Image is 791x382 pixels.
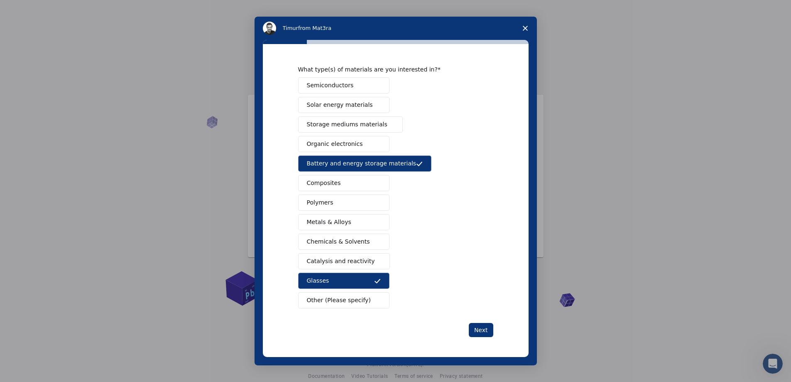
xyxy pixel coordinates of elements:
[298,116,403,133] button: Storage mediums materials
[298,273,389,289] button: Glasses
[307,179,341,187] span: Composites
[17,6,47,13] span: Support
[307,257,375,266] span: Catalysis and reactivity
[307,276,329,285] span: Glasses
[298,234,389,250] button: Chemicals & Solvents
[298,25,331,31] span: from Mat3ra
[514,17,537,40] span: Close survey
[307,120,387,129] span: Storage mediums materials
[298,66,481,73] div: What type(s) of materials are you interested in?
[298,136,389,152] button: Organic electronics
[298,97,389,113] button: Solar energy materials
[307,198,333,207] span: Polymers
[298,77,389,94] button: Semiconductors
[469,323,493,337] button: Next
[307,159,416,168] span: Battery and energy storage materials
[307,101,373,109] span: Solar energy materials
[298,195,389,211] button: Polymers
[307,296,371,305] span: Other (Please specify)
[283,25,298,31] span: Timur
[298,214,389,230] button: Metals & Alloys
[307,81,354,90] span: Semiconductors
[263,22,276,35] img: Profile image for Timur
[298,155,432,172] button: Battery and energy storage materials
[298,175,389,191] button: Composites
[307,237,370,246] span: Chemicals & Solvents
[298,253,390,269] button: Catalysis and reactivity
[307,140,363,148] span: Organic electronics
[298,292,389,308] button: Other (Please specify)
[307,218,351,227] span: Metals & Alloys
